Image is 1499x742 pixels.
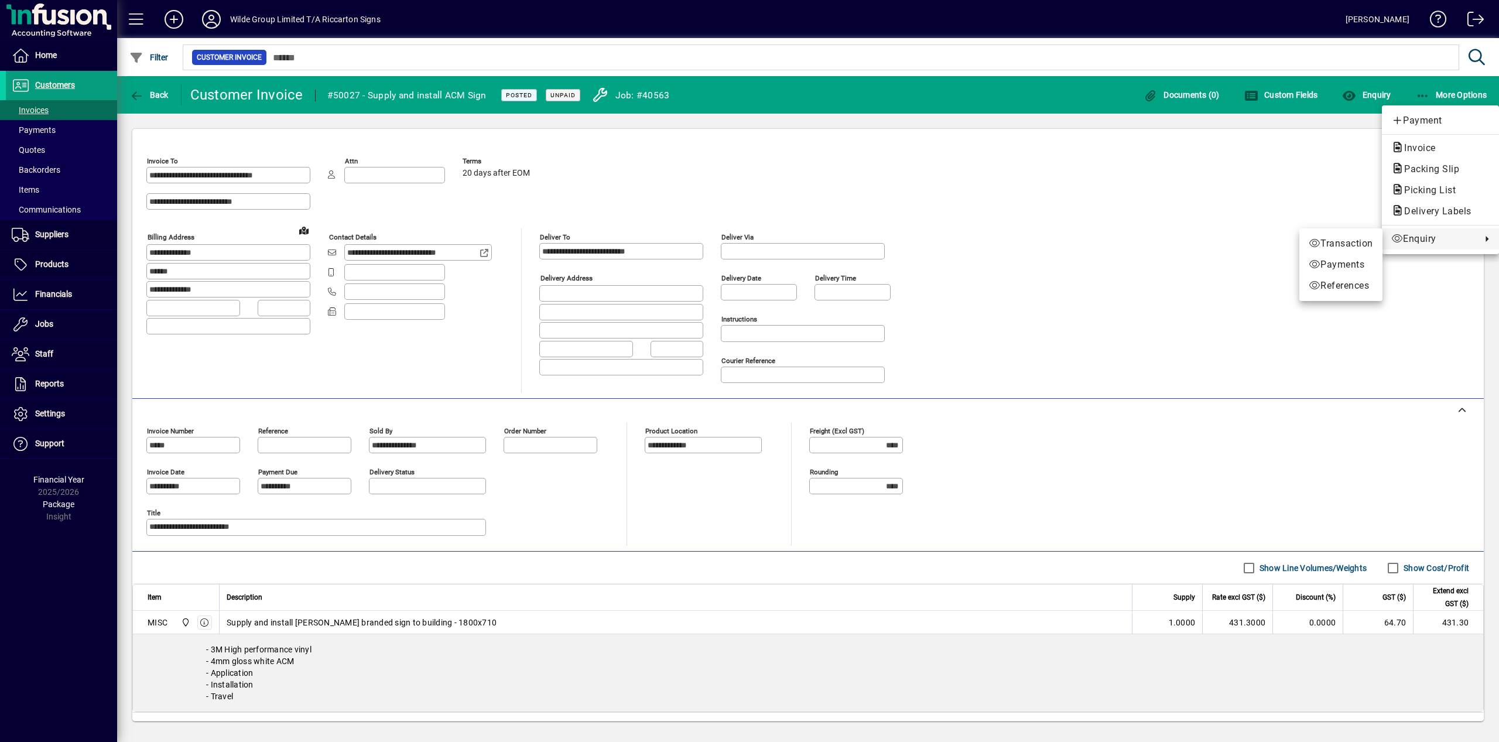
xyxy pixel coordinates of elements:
[1391,184,1462,196] span: Picking List
[1309,237,1373,251] span: Transaction
[1391,114,1490,128] span: Payment
[1391,163,1465,175] span: Packing Slip
[1309,258,1373,272] span: Payments
[1391,232,1476,246] span: Enquiry
[1382,110,1499,131] button: Add customer payment
[1391,206,1477,217] span: Delivery Labels
[1309,279,1373,293] span: References
[1391,142,1442,153] span: Invoice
